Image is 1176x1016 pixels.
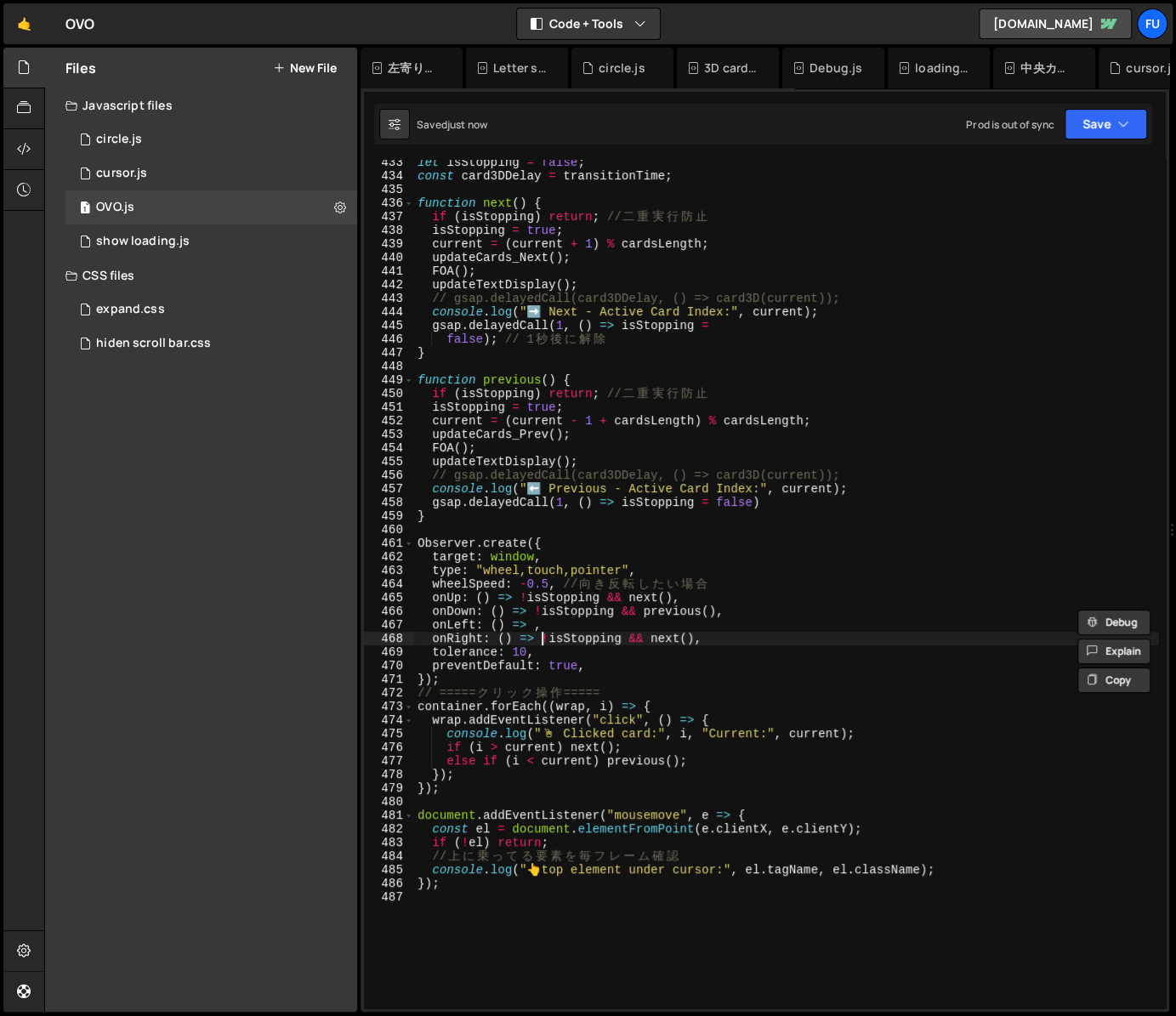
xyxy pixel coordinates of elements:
[364,550,414,564] div: 462
[96,302,165,317] div: expand.css
[364,754,414,768] div: 477
[364,346,414,360] div: 447
[364,645,414,659] div: 469
[417,117,487,132] div: Saved
[364,400,414,414] div: 451
[364,496,414,509] div: 458
[810,60,862,77] div: Debug.js
[1077,639,1150,664] button: Explain
[364,877,414,890] div: 486
[364,890,414,904] div: 487
[364,686,414,700] div: 472
[1077,667,1150,693] button: Copy
[364,591,414,604] div: 465
[364,360,414,373] div: 448
[364,264,414,278] div: 441
[364,727,414,741] div: 475
[364,156,414,169] div: 433
[364,632,414,645] div: 468
[65,190,357,224] div: 17267/47848.js
[364,441,414,455] div: 454
[599,60,645,77] div: circle.js
[364,251,414,264] div: 440
[364,455,414,468] div: 455
[364,863,414,877] div: 485
[65,14,94,34] div: OVO
[65,122,357,156] div: circle.js
[364,781,414,795] div: 479
[1020,60,1075,77] div: 中央カードゆらゆら.js
[364,169,414,183] div: 434
[364,387,414,400] div: 450
[1137,9,1167,39] a: Fu
[364,577,414,591] div: 464
[388,60,442,77] div: 左寄りになる.js
[364,564,414,577] div: 463
[3,3,45,44] a: 🤙
[364,373,414,387] div: 449
[364,604,414,618] div: 466
[1065,109,1147,139] button: Save
[979,9,1132,39] a: [DOMAIN_NAME]
[364,741,414,754] div: 476
[364,319,414,332] div: 445
[65,156,357,190] div: 17267/48012.js
[65,224,357,258] div: 17267/48011.js
[96,200,134,215] div: OVO.js
[364,468,414,482] div: 456
[65,292,357,326] div: expand.css
[364,673,414,686] div: 471
[65,59,96,77] h2: Files
[915,60,969,77] div: loadingPage.js
[65,326,357,360] div: 17267/47816.css
[96,234,190,249] div: show loading.js
[1077,610,1150,635] button: Debug
[45,258,357,292] div: CSS files
[364,196,414,210] div: 436
[517,9,660,39] button: Code + Tools
[364,536,414,550] div: 461
[80,202,90,216] span: 1
[364,659,414,673] div: 470
[96,336,211,351] div: hiden scroll bar.css
[364,237,414,251] div: 439
[364,700,414,713] div: 473
[364,292,414,305] div: 443
[966,117,1054,132] div: Prod is out of sync
[364,509,414,523] div: 459
[45,88,357,122] div: Javascript files
[364,332,414,346] div: 446
[493,60,548,77] div: Letter split.js
[364,836,414,849] div: 483
[364,482,414,496] div: 457
[364,618,414,632] div: 467
[364,183,414,196] div: 435
[364,713,414,727] div: 474
[364,224,414,237] div: 438
[273,61,337,75] button: New File
[364,849,414,863] div: 484
[364,278,414,292] div: 442
[364,809,414,822] div: 481
[364,795,414,809] div: 480
[364,305,414,319] div: 444
[96,132,142,147] div: circle.js
[364,822,414,836] div: 482
[447,117,487,132] div: just now
[364,428,414,441] div: 453
[364,414,414,428] div: 452
[364,210,414,224] div: 437
[704,60,758,77] div: 3D card.js
[364,768,414,781] div: 478
[364,523,414,536] div: 460
[96,166,147,181] div: cursor.js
